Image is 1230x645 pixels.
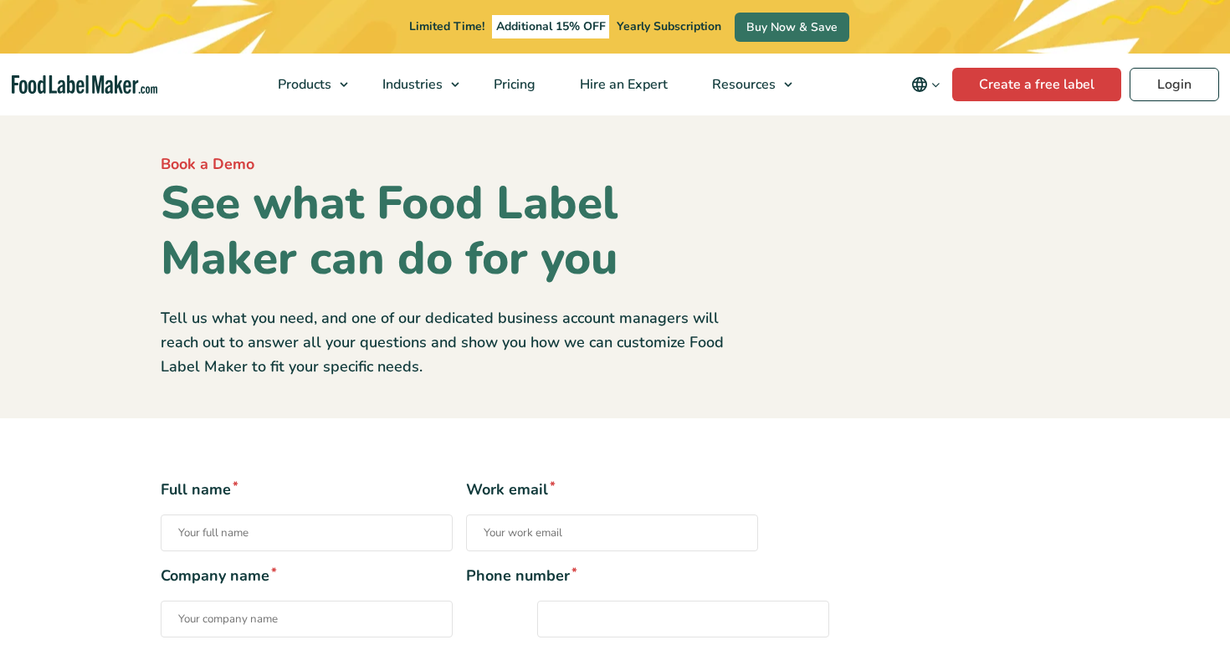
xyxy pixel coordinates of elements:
[492,15,610,38] span: Additional 15% OFF
[12,75,157,95] a: Food Label Maker homepage
[707,75,777,94] span: Resources
[466,565,758,587] span: Phone number
[952,68,1121,101] a: Create a free label
[161,601,453,637] input: Company name*
[558,54,686,115] a: Hire an Expert
[161,176,758,286] h1: See what Food Label Maker can do for you
[472,54,554,115] a: Pricing
[899,68,952,101] button: Change language
[537,601,829,637] input: Phone number*
[273,75,333,94] span: Products
[735,13,849,42] a: Buy Now & Save
[256,54,356,115] a: Products
[377,75,444,94] span: Industries
[690,54,801,115] a: Resources
[361,54,468,115] a: Industries
[575,75,669,94] span: Hire an Expert
[489,75,537,94] span: Pricing
[1130,68,1219,101] a: Login
[466,514,758,551] input: Work email*
[161,306,758,378] p: Tell us what you need, and one of our dedicated business account managers will reach out to answe...
[466,479,758,501] span: Work email
[161,565,453,587] span: Company name
[161,154,254,174] span: Book a Demo
[161,514,453,551] input: Full name*
[161,479,453,501] span: Full name
[409,18,484,34] span: Limited Time!
[617,18,721,34] span: Yearly Subscription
